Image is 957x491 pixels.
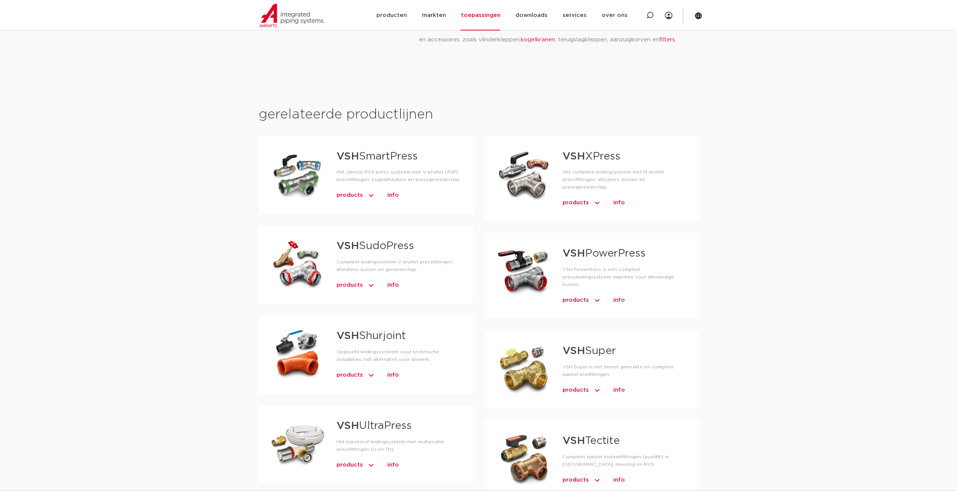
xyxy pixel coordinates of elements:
[593,384,601,396] img: icon-chevron-up-1.svg
[337,241,414,251] a: VSHSudoPress
[593,197,601,209] img: icon-chevron-up-1.svg
[337,421,412,431] a: VSHUltraPress
[337,459,363,471] span: products
[563,248,646,259] a: VSHPowerPress
[337,331,359,341] strong: VSH
[337,168,461,183] p: Het slimste RVS press-systeem met V-profiel (ASP) pressfittingen, kogelafsluiters en pressgereeds...
[337,438,461,453] p: Het kunststof leidingsysteem met multiprofiel pressfittingen (U en TH).
[563,248,585,259] strong: VSH
[593,294,601,306] img: icon-chevron-up-1.svg
[563,346,585,356] strong: VSH
[520,37,555,43] a: kogelkranen
[563,151,585,162] strong: VSH
[419,25,457,31] a: VSH Shurjoint
[387,369,399,381] a: info
[563,436,585,446] strong: VSH
[337,151,359,162] strong: VSH
[496,25,530,31] a: koppelingen
[613,197,625,209] a: info
[337,151,418,162] a: VSHSmartPress
[337,421,359,431] strong: VSH
[387,279,399,291] a: info
[337,369,363,381] span: products
[337,258,461,273] p: Compleet leidingsysteem V-profiel pressfittingen, afsluiters, buizen en gereedschap.
[563,266,687,288] p: VSH PowerPress is een compleet pressleidingsysteem waarmee voor dikwandige buizen.
[563,384,589,396] span: products
[563,168,687,191] p: Het complete leidingsysteem met M-profiel pressfittingen, afsluiters, buizen en pressgereedschap.
[387,189,399,201] a: info
[563,294,589,306] span: products
[563,453,687,468] p: Compleet pakket insteekfittingen (pushfit) in [GEOGRAPHIC_DATA], messing en RVS.
[563,436,620,446] a: VSHTectite
[613,384,625,396] a: info
[613,294,625,306] a: info
[537,25,560,31] a: fittingen
[563,346,616,356] a: VSHSuper
[367,189,375,201] img: icon-chevron-up-1.svg
[367,369,375,381] img: icon-chevron-up-1.svg
[563,474,589,486] span: products
[337,348,461,363] p: Gegroefd leidingssysteem voor technische installaties; hét alternatief voor laswerk.
[563,197,589,209] span: products
[659,37,675,43] a: filters
[593,474,601,486] img: icon-chevron-up-1.svg
[337,331,406,341] a: VSHShurjoint
[613,474,625,486] a: info
[259,106,699,124] h2: gerelateerde productlijnen​
[387,459,399,471] a: info
[367,459,375,471] img: icon-chevron-up-1.svg
[337,279,363,291] span: products
[337,241,359,251] strong: VSH
[337,189,363,201] span: products
[563,363,687,378] p: VSH Super is het meest gebruikte en complete pakket knelfittingen.
[419,22,697,46] p: bestaat naast en , uit een volledig assortiment aan appendages en accessoires, zoals vlinderklepp...
[563,151,620,162] a: VSHXPress
[367,279,375,291] img: icon-chevron-up-1.svg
